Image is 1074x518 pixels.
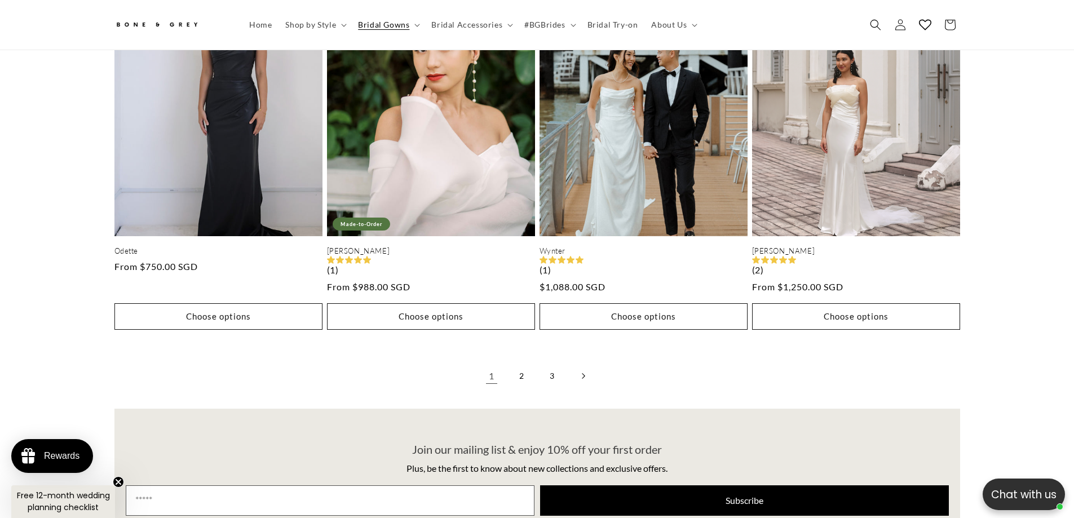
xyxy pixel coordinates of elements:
span: Bridal Accessories [431,20,502,30]
span: Home [249,20,272,30]
a: Odette [114,246,322,256]
a: [PERSON_NAME] [327,246,535,256]
a: Home [242,13,279,37]
a: Wynter [540,246,748,256]
span: Free 12-month wedding planning checklist [17,490,110,513]
summary: Bridal Accessories [425,13,518,37]
span: About Us [651,20,687,30]
a: [PERSON_NAME] [752,246,960,256]
a: Page 1 [479,364,504,388]
span: Bridal Try-on [587,20,638,30]
span: Join our mailing list & enjoy 10% off your first order [412,442,662,456]
img: Bone and Grey Bridal [114,16,199,34]
button: Choose options [752,303,960,330]
summary: Search [863,12,888,37]
a: Next page [571,364,595,388]
button: Close teaser [113,476,124,488]
a: Bone and Grey Bridal [110,11,231,38]
span: #BGBrides [524,20,565,30]
nav: Pagination [114,364,960,388]
summary: Bridal Gowns [351,13,425,37]
summary: Shop by Style [279,13,351,37]
button: Choose options [114,303,322,330]
span: Plus, be the first to know about new collections and exclusive offers. [406,463,668,473]
span: Shop by Style [285,20,336,30]
a: Page 2 [510,364,534,388]
span: Bridal Gowns [358,20,409,30]
button: Choose options [540,303,748,330]
summary: #BGBrides [518,13,580,37]
p: Chat with us [983,486,1065,503]
a: Page 3 [540,364,565,388]
div: Free 12-month wedding planning checklistClose teaser [11,485,115,518]
summary: About Us [644,13,702,37]
div: Rewards [44,451,79,461]
button: Open chatbox [983,479,1065,510]
a: Bridal Try-on [581,13,645,37]
button: Subscribe [540,485,949,516]
input: Email [126,485,534,516]
button: Choose options [327,303,535,330]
